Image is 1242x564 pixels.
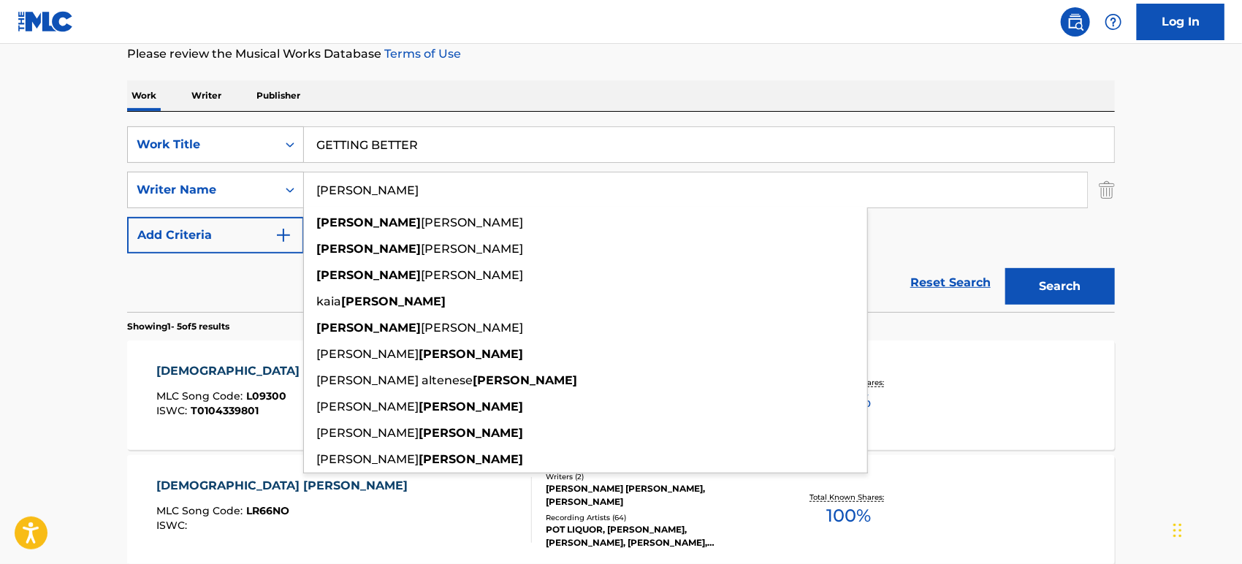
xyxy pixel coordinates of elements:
[421,242,523,256] span: [PERSON_NAME]
[419,452,523,466] strong: [PERSON_NAME]
[157,389,247,403] span: MLC Song Code :
[381,47,461,61] a: Terms of Use
[187,80,226,111] p: Writer
[419,426,523,440] strong: [PERSON_NAME]
[316,400,419,414] span: [PERSON_NAME]
[1137,4,1224,40] a: Log In
[1169,494,1242,564] iframe: Chat Widget
[127,126,1115,312] form: Search Form
[1173,508,1182,552] div: Drag
[316,373,473,387] span: [PERSON_NAME] altenese
[157,519,191,532] span: ISWC :
[1067,13,1084,31] img: search
[419,400,523,414] strong: [PERSON_NAME]
[1099,172,1115,208] img: Delete Criterion
[252,80,305,111] p: Publisher
[421,321,523,335] span: [PERSON_NAME]
[127,45,1115,63] p: Please review the Musical Works Database
[1005,268,1115,305] button: Search
[157,404,191,417] span: ISWC :
[546,471,766,482] div: Writers ( 2 )
[473,373,577,387] strong: [PERSON_NAME]
[127,80,161,111] p: Work
[421,268,523,282] span: [PERSON_NAME]
[247,389,287,403] span: L09300
[419,347,523,361] strong: [PERSON_NAME]
[316,321,421,335] strong: [PERSON_NAME]
[127,320,229,333] p: Showing 1 - 5 of 5 results
[546,523,766,549] div: POT LIQUOR, [PERSON_NAME], [PERSON_NAME], [PERSON_NAME], [PERSON_NAME][US_STATE]
[316,294,341,308] span: kaia
[421,216,523,229] span: [PERSON_NAME]
[247,504,290,517] span: LR66NO
[546,482,766,508] div: [PERSON_NAME] [PERSON_NAME], [PERSON_NAME]
[809,492,888,503] p: Total Known Shares:
[127,340,1115,450] a: [DEMOGRAPHIC_DATA] [PERSON_NAME]MLC Song Code:L09300ISWC:T0104339801 DisputeWriters (2)[PERSON_NA...
[316,347,419,361] span: [PERSON_NAME]
[1061,7,1090,37] a: Public Search
[316,268,421,282] strong: [PERSON_NAME]
[1105,13,1122,31] img: help
[127,217,304,254] button: Add Criteria
[826,503,871,529] span: 100 %
[316,216,421,229] strong: [PERSON_NAME]
[903,267,998,299] a: Reset Search
[137,136,268,153] div: Work Title
[137,181,268,199] div: Writer Name
[18,11,74,32] img: MLC Logo
[191,404,259,417] span: T0104339801
[316,242,421,256] strong: [PERSON_NAME]
[341,294,446,308] strong: [PERSON_NAME]
[157,504,247,517] span: MLC Song Code :
[157,362,416,380] div: [DEMOGRAPHIC_DATA] [PERSON_NAME]
[157,477,416,495] div: [DEMOGRAPHIC_DATA] [PERSON_NAME]
[275,226,292,244] img: 9d2ae6d4665cec9f34b9.svg
[316,426,419,440] span: [PERSON_NAME]
[316,452,419,466] span: [PERSON_NAME]
[546,512,766,523] div: Recording Artists ( 64 )
[1099,7,1128,37] div: Help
